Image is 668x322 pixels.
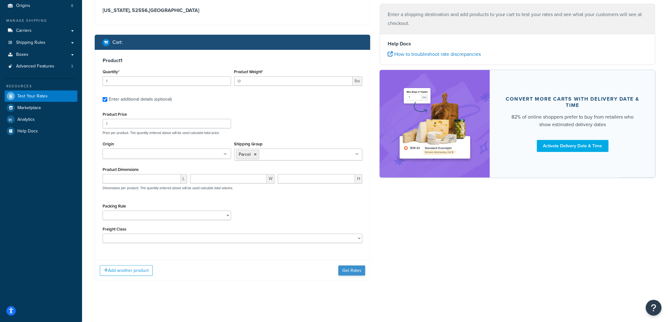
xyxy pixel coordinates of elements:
span: Advanced Features [16,64,54,69]
h3: [US_STATE], 52556 , [GEOGRAPHIC_DATA] [103,7,362,14]
a: Marketplace [5,102,77,114]
span: Carriers [16,28,32,33]
a: Help Docs [5,126,77,137]
button: Add another product [100,265,153,276]
li: Advanced Features [5,61,77,72]
input: 0.0 [103,76,231,86]
a: Analytics [5,114,77,125]
span: 3 [71,64,73,69]
label: Quantity* [103,69,119,74]
div: Resources [5,84,77,89]
input: 0.00 [234,76,353,86]
span: Origins [16,3,30,9]
p: Dimensions per product. The quantity entered above will be used calculate total volume. [101,186,233,190]
span: L [181,174,187,184]
label: Freight Class [103,227,126,231]
h3: Product 1 [103,57,362,64]
button: Open Resource Center [646,300,662,316]
span: Test Your Rates [17,94,48,99]
label: Origin [103,142,114,146]
span: lbs [353,76,362,86]
a: Activate Delivery Date & Time [537,140,609,152]
label: Product Dimensions [103,167,139,172]
span: Parcel [239,151,251,158]
a: How to troubleshoot rate discrepancies [388,50,481,58]
button: Get Rates [338,266,365,276]
span: Marketplace [17,105,41,111]
span: 8 [71,3,73,9]
img: feature-image-ddt-36eae7f7280da8017bfb280eaccd9c446f90b1fe08728e4019434db127062ab4.png [396,79,474,168]
a: Shipping Rules [5,37,77,49]
label: Product Weight* [234,69,263,74]
a: Advanced Features3 [5,61,77,72]
div: Convert more carts with delivery date & time [505,96,640,108]
input: Enter additional details (optional) [103,97,107,102]
h4: Help Docs [388,40,647,48]
p: Price per product. The quantity entered above will be used calculate total price. [101,131,364,135]
label: Shipping Group [234,142,263,146]
h2: Cart : [112,39,123,45]
a: Boxes [5,49,77,61]
label: Packing Rule [103,204,126,208]
span: W [267,174,275,184]
span: Analytics [17,117,35,122]
div: 82% of online shoppers prefer to buy from retailers who show estimated delivery dates [505,113,640,128]
span: Help Docs [17,129,38,134]
a: Carriers [5,25,77,37]
p: Enter a shipping destination and add products to your cart to test your rates and see what your c... [388,10,647,28]
label: Product Price [103,112,127,117]
div: Manage Shipping [5,18,77,23]
span: Boxes [16,52,28,57]
a: Test Your Rates [5,91,77,102]
span: Shipping Rules [16,40,45,45]
span: H [355,174,362,184]
div: Enter additional details (optional) [109,95,172,104]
